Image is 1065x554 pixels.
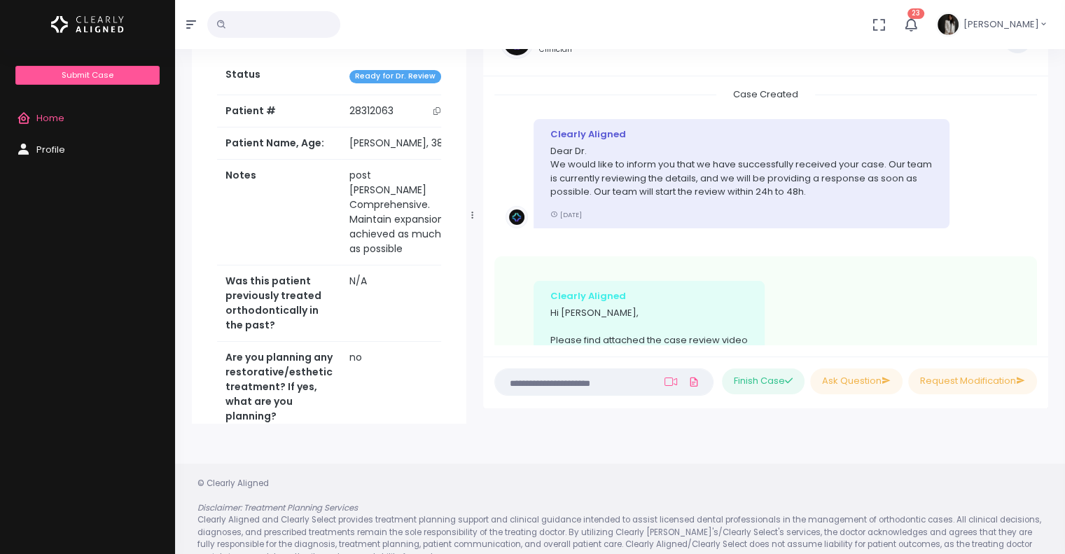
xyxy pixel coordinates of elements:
[935,12,961,37] img: Header Avatar
[36,111,64,125] span: Home
[217,95,341,127] th: Patient #
[217,160,341,265] th: Notes
[550,210,582,219] small: [DATE]
[810,368,903,394] button: Ask Question
[341,160,455,265] td: post [PERSON_NAME] Comprehensive. Maintain expansion achieved as much as possible
[907,8,924,19] span: 23
[341,342,455,433] td: no
[722,368,805,394] button: Finish Case
[341,95,455,127] td: 28312063
[685,369,702,394] a: Add Files
[662,376,680,387] a: Add Loom Video
[550,289,748,303] div: Clearly Aligned
[15,66,159,85] a: Submit Case
[217,59,341,95] th: Status
[36,143,65,156] span: Profile
[550,144,933,199] p: Dear Dr. We would like to inform you that we have successfully received your case. Our team is cu...
[192,8,466,424] div: scrollable content
[963,18,1039,32] span: [PERSON_NAME]
[908,368,1037,394] button: Request Modification
[716,83,815,105] span: Case Created
[550,127,933,141] div: Clearly Aligned
[539,44,622,55] small: Clinician
[217,265,341,342] th: Was this patient previously treated orthodontically in the past?
[341,127,455,160] td: [PERSON_NAME], 38
[62,69,113,81] span: Submit Case
[217,342,341,433] th: Are you planning any restorative/esthetic treatment? If yes, what are you planning?
[217,127,341,160] th: Patient Name, Age:
[51,10,124,39] img: Logo Horizontal
[341,265,455,342] td: N/A
[197,502,358,513] em: Disclaimer: Treatment Planning Services
[349,70,441,83] span: Ready for Dr. Review
[550,306,748,375] p: Hi [PERSON_NAME], Please find attached the case review video ~[PERSON_NAME]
